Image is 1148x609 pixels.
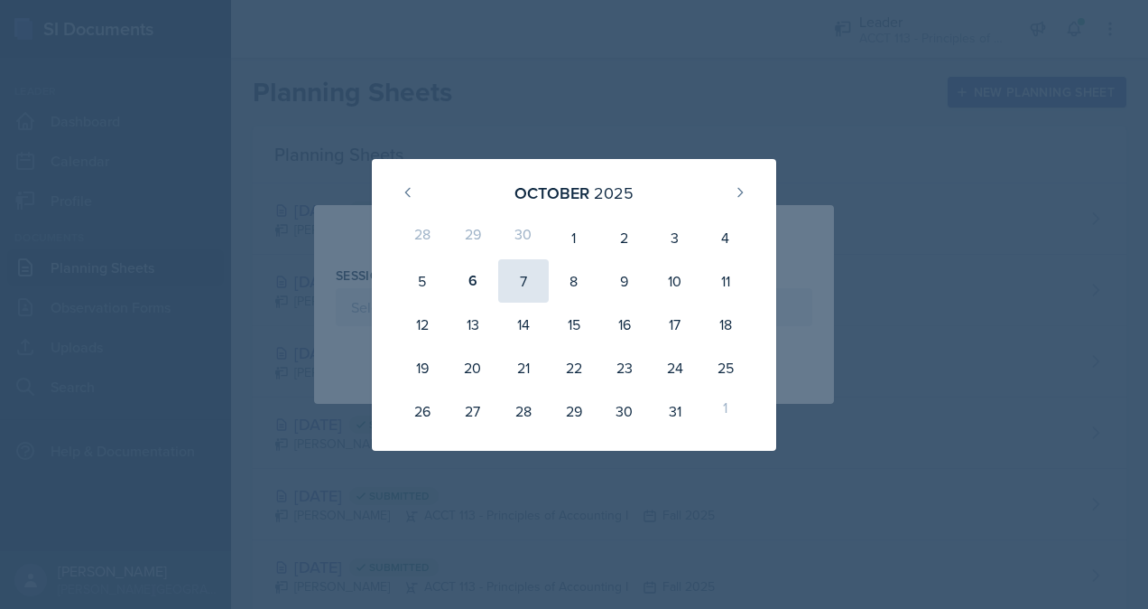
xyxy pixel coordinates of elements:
[514,181,589,205] div: October
[448,303,498,346] div: 13
[448,259,498,303] div: 6
[599,346,650,389] div: 23
[498,259,549,303] div: 7
[650,216,700,259] div: 3
[498,346,549,389] div: 21
[599,303,650,346] div: 16
[549,303,599,346] div: 15
[498,216,549,259] div: 30
[397,389,448,433] div: 26
[549,216,599,259] div: 1
[448,389,498,433] div: 27
[397,216,448,259] div: 28
[650,259,700,303] div: 10
[448,216,498,259] div: 29
[397,303,448,346] div: 12
[700,259,751,303] div: 11
[549,259,599,303] div: 8
[599,389,650,433] div: 30
[549,346,599,389] div: 22
[700,216,751,259] div: 4
[549,389,599,433] div: 29
[498,389,549,433] div: 28
[599,216,650,259] div: 2
[650,346,700,389] div: 24
[498,303,549,346] div: 14
[397,259,448,303] div: 5
[700,389,751,433] div: 1
[448,346,498,389] div: 20
[599,259,650,303] div: 9
[397,346,448,389] div: 19
[650,303,700,346] div: 17
[594,181,634,205] div: 2025
[650,389,700,433] div: 31
[700,303,751,346] div: 18
[700,346,751,389] div: 25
